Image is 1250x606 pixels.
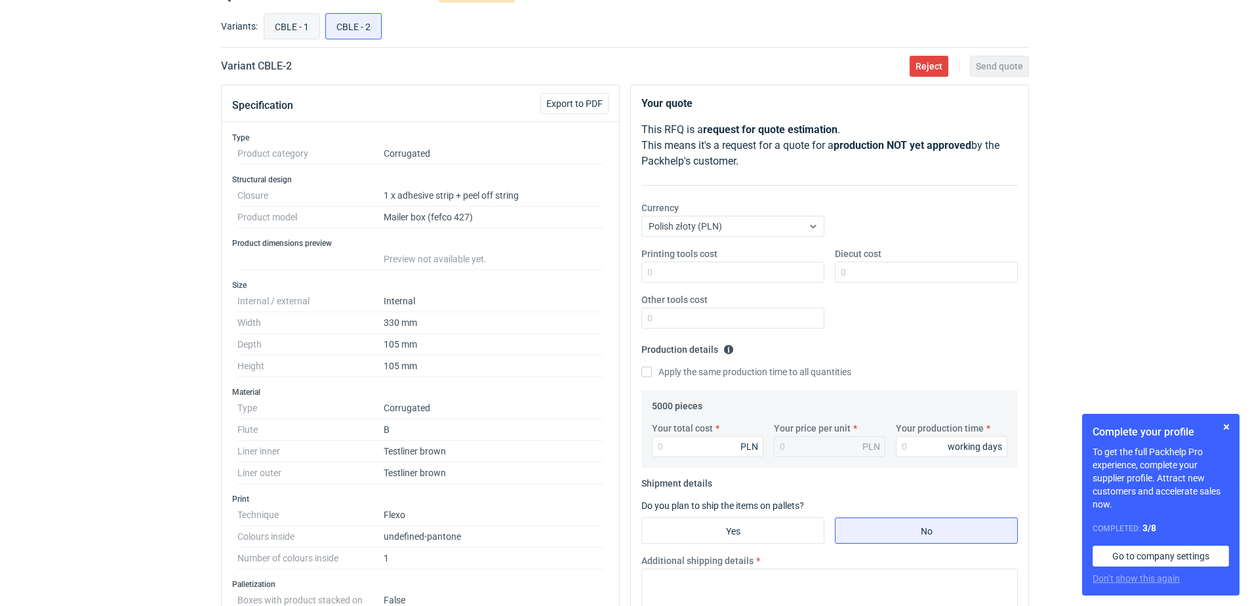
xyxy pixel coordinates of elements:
[1142,523,1156,533] strong: 3 / 8
[1093,521,1229,535] div: Completed:
[1093,424,1229,440] h1: Complete your profile
[384,334,603,355] dd: 105 mm
[384,397,603,419] dd: Corrugated
[652,395,702,411] legend: 5000 pieces
[232,132,609,143] h3: Type
[384,207,603,228] dd: Mailer box (fefco 427)
[384,526,603,548] dd: undefined-pantone
[862,440,880,453] div: PLN
[1093,445,1229,511] p: To get the full Packhelp Pro experience, complete your supplier profile. Attract new customers an...
[237,526,384,548] dt: Colours inside
[649,221,722,232] span: Polish złoty (PLN)
[835,247,881,260] label: Diecut cost
[237,504,384,526] dt: Technique
[384,254,487,264] span: Preview not available yet.
[264,13,320,39] label: CBLE - 1
[910,56,948,77] button: Reject
[237,334,384,355] dt: Depth
[641,122,1018,169] p: This RFQ is a . This means it's a request for a quote for a by the Packhelp's customer.
[237,312,384,334] dt: Width
[232,579,609,590] h3: Palletization
[237,462,384,484] dt: Liner outer
[546,99,603,108] span: Export to PDF
[641,247,717,260] label: Printing tools cost
[237,419,384,441] dt: Flute
[237,397,384,419] dt: Type
[641,473,712,489] legend: Shipment details
[384,312,603,334] dd: 330 mm
[774,422,851,435] label: Your price per unit
[641,554,754,567] label: Additional shipping details
[641,500,804,511] label: Do you plan to ship the items on pallets?
[325,13,382,39] label: CBLE - 2
[384,504,603,526] dd: Flexo
[641,517,824,544] label: Yes
[652,436,763,457] input: 0
[232,280,609,291] h3: Size
[835,517,1018,544] label: No
[641,339,734,355] legend: Production details
[237,441,384,462] dt: Liner inner
[237,548,384,569] dt: Number of colours inside
[948,440,1002,453] div: working days
[740,440,758,453] div: PLN
[1093,546,1229,567] a: Go to company settings
[221,20,258,33] label: Variants:
[641,293,708,306] label: Other tools cost
[703,123,837,136] strong: request for quote estimation
[232,174,609,185] h3: Structural design
[384,419,603,441] dd: B
[970,56,1029,77] button: Send quote
[896,436,1007,457] input: 0
[896,422,984,435] label: Your production time
[232,494,609,504] h3: Print
[237,207,384,228] dt: Product model
[834,139,971,151] strong: production NOT yet approved
[232,238,609,249] h3: Product dimensions preview
[916,62,942,71] span: Reject
[1093,572,1180,585] button: Don’t show this again
[641,308,824,329] input: 0
[384,548,603,569] dd: 1
[237,143,384,165] dt: Product category
[232,90,293,121] button: Specification
[237,185,384,207] dt: Closure
[1219,419,1234,435] button: Skip for now
[384,441,603,462] dd: Testliner brown
[384,185,603,207] dd: 1 x adhesive strip + peel off string
[641,201,679,214] label: Currency
[641,262,824,283] input: 0
[384,143,603,165] dd: Corrugated
[384,355,603,377] dd: 105 mm
[835,262,1018,283] input: 0
[641,365,851,378] label: Apply the same production time to all quantities
[641,97,693,110] strong: Your quote
[384,462,603,484] dd: Testliner brown
[221,58,292,74] h2: Variant CBLE - 2
[237,291,384,312] dt: Internal / external
[976,62,1023,71] span: Send quote
[384,291,603,312] dd: Internal
[540,93,609,114] button: Export to PDF
[652,422,713,435] label: Your total cost
[232,387,609,397] h3: Material
[237,355,384,377] dt: Height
